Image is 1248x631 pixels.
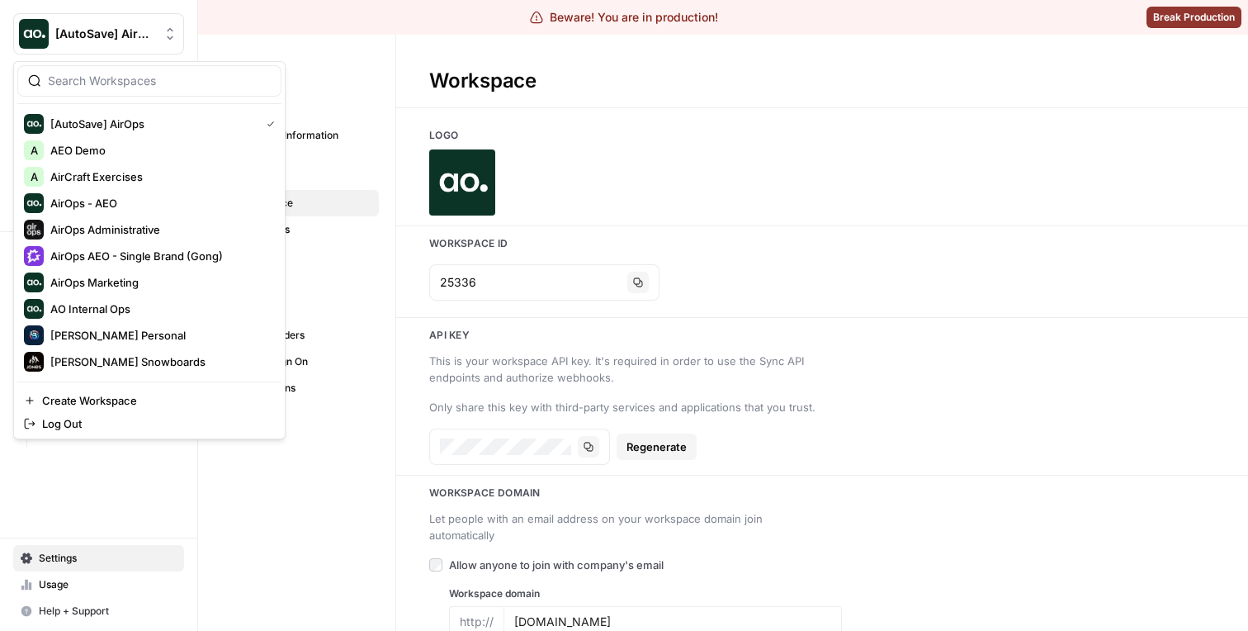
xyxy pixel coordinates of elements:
a: Integrations [215,375,379,401]
a: Personal Information [215,122,379,149]
img: [AutoSave] AirOps Logo [19,19,49,49]
a: Single Sign On [215,349,379,375]
img: Company Logo [429,149,495,216]
label: Workspace domain [449,586,842,601]
a: Databases [215,216,379,243]
span: Regenerate [626,439,687,455]
input: Search Workspaces [48,73,271,89]
span: [AutoSave] AirOps [50,116,253,132]
span: Break Production [1153,10,1235,25]
span: A [31,168,38,185]
img: AO Internal Ops Logo [24,299,44,319]
h3: Api key [396,328,1248,343]
span: Settings [215,58,267,78]
div: Workspace [396,68,570,94]
h3: Workspace Id [396,236,1248,251]
button: Break Production [1146,7,1241,28]
span: AirCraft Exercises [50,168,268,185]
span: Single Sign On [240,354,371,369]
span: AirOps Marketing [50,274,268,291]
button: Regenerate [617,434,697,460]
a: Secrets [215,401,379,428]
img: AirOps Administrative Logo [24,220,44,240]
span: Databases [240,222,371,237]
a: API Providers [215,322,379,349]
span: Billing [240,249,371,263]
span: Allow anyone to join with company's email [449,557,664,573]
span: [PERSON_NAME] Personal [50,327,268,344]
h3: Workspace Domain [396,486,1248,501]
img: Berna's Personal Logo [24,325,44,345]
a: Tags [215,296,379,322]
span: API Providers [240,328,371,343]
div: This is your workspace API key. It's required in order to use the Sync API endpoints and authoriz... [429,353,822,386]
img: AirOps Marketing Logo [24,273,44,292]
a: Usage [13,572,184,598]
span: Workspace [240,196,371,211]
a: Workspace [215,190,379,216]
span: Create Workspace [42,392,268,409]
span: Help + Support [39,604,177,619]
a: Log Out [17,412,281,435]
img: [AutoSave] AirOps Logo [24,114,44,134]
button: Help + Support [13,598,184,624]
span: Tags [240,301,371,316]
a: Create Workspace [17,389,281,412]
button: Workspace: [AutoSave] AirOps [13,13,184,55]
img: AirOps - AEO Logo [24,193,44,213]
a: Settings [13,545,184,572]
img: AirOps AEO - Single Brand (Gong) Logo [24,246,44,266]
a: Billing [215,243,379,269]
span: [PERSON_NAME] Snowboards [50,353,268,370]
div: Beware! You are in production! [530,9,718,26]
span: AirOps Administrative [50,221,268,238]
span: Usage [39,577,177,592]
span: Personal Information [240,128,371,143]
div: Workspace: [AutoSave] AirOps [13,61,286,439]
span: Integrations [240,381,371,396]
span: AirOps - AEO [50,195,268,211]
span: [AutoSave] AirOps [55,26,155,42]
div: Let people with an email address on your workspace domain join automatically [429,510,822,543]
h3: Logo [396,128,1248,143]
span: A [31,142,38,159]
a: Team [215,269,379,296]
span: AirOps AEO - Single Brand (Gong) [50,248,268,264]
span: Log Out [42,415,268,432]
div: Only share this key with third-party services and applications that you trust. [429,399,822,415]
span: Settings [39,551,177,566]
img: Jones Snowboards Logo [24,352,44,372]
span: AEO Demo [50,142,268,159]
input: Allow anyone to join with company's email [429,558,442,572]
span: Team [240,275,371,290]
span: AO Internal Ops [50,301,268,317]
span: Secrets [240,407,371,422]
